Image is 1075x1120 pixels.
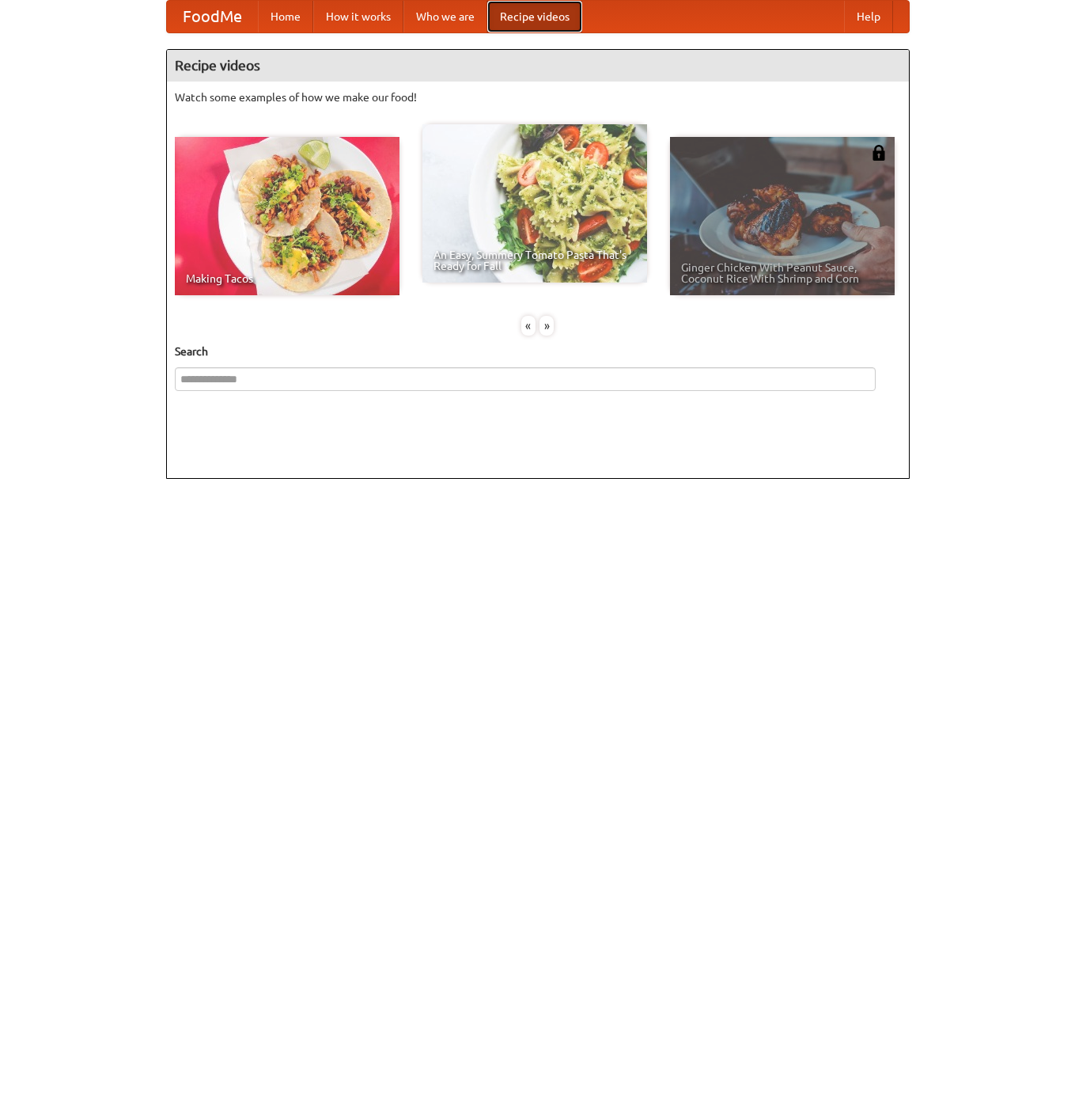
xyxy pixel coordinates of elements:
a: Help [844,1,893,32]
a: An Easy, Summery Tomato Pasta That's Ready for Fall [422,124,647,283]
a: Making Tacos [175,137,399,295]
h4: Recipe videos [167,50,909,82]
a: Recipe videos [487,1,582,32]
span: An Easy, Summery Tomato Pasta That's Ready for Fall [433,249,636,271]
a: Home [258,1,313,32]
div: » [539,316,554,336]
span: Making Tacos [186,273,388,284]
a: How it works [313,1,403,32]
a: FoodMe [167,1,258,32]
p: Watch some examples of how we make our food! [175,89,901,105]
a: Who we are [403,1,487,32]
h5: Search [175,344,901,359]
div: « [521,316,536,336]
img: 483408.png [871,145,887,161]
